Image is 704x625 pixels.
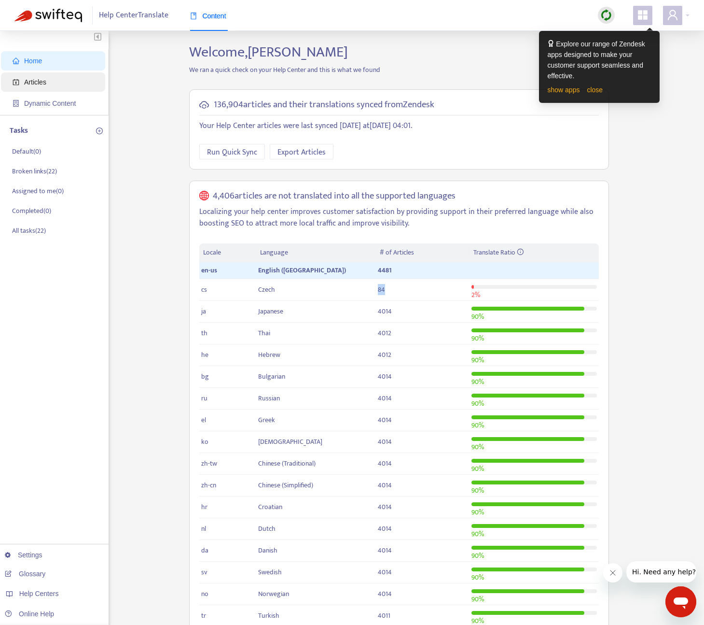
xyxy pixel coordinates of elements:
[258,371,285,382] span: Bulgarian
[12,166,57,176] p: Broken links ( 22 )
[665,586,696,617] iframe: Button to launch messaging window
[12,146,41,156] p: Default ( 0 )
[12,226,46,236] p: All tasks ( 22 )
[201,480,216,491] span: zh-cn
[24,99,76,107] span: Dynamic Content
[626,561,696,582] iframe: Message from company
[12,186,64,196] p: Assigned to me ( 0 )
[182,65,616,75] p: We ran a quick check on your Help Center and this is what we found
[201,610,206,621] span: tr
[471,528,484,540] span: 90 %
[199,120,599,132] p: Your Help Center articles were last synced [DATE] at [DATE] 04:01 .
[471,572,484,583] span: 90 %
[258,458,316,469] span: Chinese (Traditional)
[199,206,599,229] p: Localizing your help center improves customer satisfaction by providing support in their preferre...
[19,590,59,597] span: Help Centers
[471,376,484,387] span: 90 %
[5,610,54,618] a: Online Help
[96,128,103,134] span: plus-circle
[13,100,19,107] span: container
[24,57,42,65] span: Home
[5,551,42,559] a: Settings
[378,458,392,469] span: 4014
[199,144,265,159] button: Run Quick Sync
[201,393,207,404] span: ru
[258,610,279,621] span: Turkish
[258,265,346,276] span: English ([GEOGRAPHIC_DATA])
[471,441,484,453] span: 90 %
[201,284,207,295] span: cs
[201,501,207,512] span: hr
[199,100,209,110] span: cloud-sync
[258,414,275,426] span: Greek
[5,570,45,578] a: Glossary
[378,265,392,276] span: 4481
[378,327,391,339] span: 4012
[378,393,392,404] span: 4014
[378,284,385,295] span: 84
[99,6,168,25] span: Help Center Translate
[471,333,484,344] span: 90 %
[207,146,257,158] span: Run Quick Sync
[667,9,678,21] span: user
[256,243,376,262] th: Language
[190,13,197,19] span: book
[201,327,207,339] span: th
[201,306,206,317] span: ja
[637,9,649,21] span: appstore
[12,206,51,216] p: Completed ( 0 )
[378,349,391,360] span: 4012
[201,523,206,534] span: nl
[471,420,484,431] span: 90 %
[258,327,270,339] span: Thai
[190,12,226,20] span: Content
[376,243,469,262] th: # of Articles
[600,9,612,21] img: sync.dc5367851b00ba804db3.png
[214,99,434,111] h5: 136,904 articles and their translations synced from Zendesk
[378,588,392,599] span: 4014
[201,567,207,578] span: sv
[201,371,209,382] span: bg
[378,414,392,426] span: 4014
[258,393,280,404] span: Russian
[201,458,217,469] span: zh-tw
[378,545,392,556] span: 4014
[24,78,46,86] span: Articles
[270,144,333,159] button: Export Articles
[258,588,289,599] span: Norwegian
[258,567,282,578] span: Swedish
[258,349,280,360] span: Hebrew
[277,146,326,158] span: Export Articles
[201,349,208,360] span: he
[378,610,390,621] span: 4011
[199,243,256,262] th: Locale
[201,588,208,599] span: no
[13,57,19,64] span: home
[258,480,313,491] span: Chinese (Simplified)
[13,79,19,85] span: account-book
[471,289,480,300] span: 2 %
[199,191,209,202] span: global
[378,371,392,382] span: 4014
[378,523,392,534] span: 4014
[378,567,392,578] span: 4014
[471,594,484,605] span: 90 %
[14,9,82,22] img: Swifteq
[471,311,484,322] span: 90 %
[258,436,322,447] span: [DEMOGRAPHIC_DATA]
[258,501,282,512] span: Croatian
[213,191,456,202] h5: 4,406 articles are not translated into all the supported languages
[471,355,484,366] span: 90 %
[258,545,277,556] span: Danish
[548,39,651,81] div: Explore our range of Zendesk apps designed to make your customer support seamless and effective.
[258,523,276,534] span: Dutch
[201,414,206,426] span: el
[258,306,283,317] span: Japanese
[471,398,484,409] span: 90 %
[471,507,484,518] span: 90 %
[587,86,603,94] a: close
[189,40,348,64] span: Welcome, [PERSON_NAME]
[473,247,595,258] div: Translate Ratio
[471,485,484,496] span: 90 %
